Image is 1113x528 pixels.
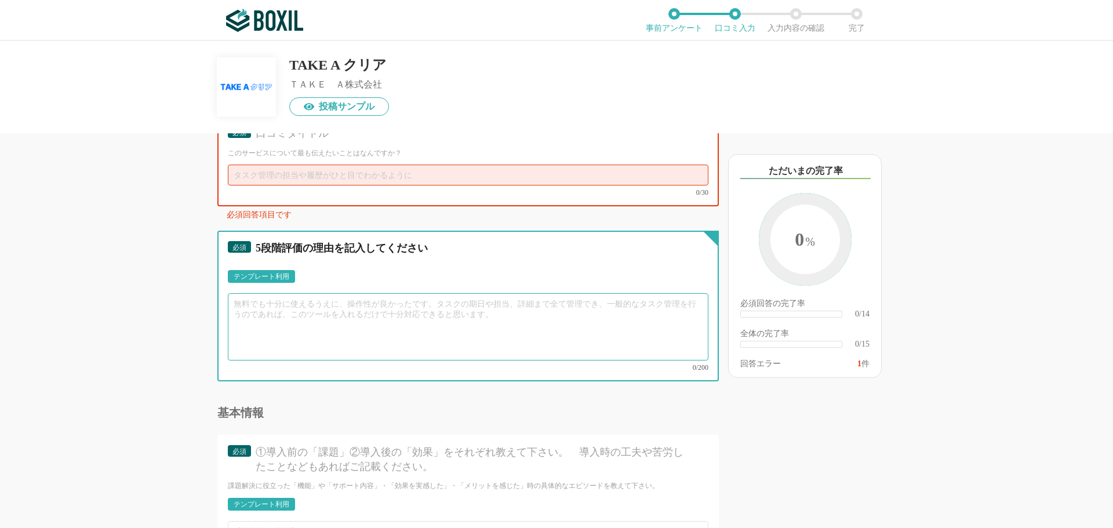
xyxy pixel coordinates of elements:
[228,189,708,196] div: 0/30
[234,501,289,508] div: テンプレート利用
[805,235,815,248] span: %
[256,445,688,474] div: ①導入前の「課題」②導入後の「効果」をそれぞれ教えて下さい。 導入時の工夫や苦労したことなどもあればご記載ください。
[234,273,289,280] div: テンプレート利用
[643,8,704,32] li: 事前アンケート
[857,359,861,368] span: 1
[855,340,870,348] div: 0/15
[227,211,719,224] div: 必須回答項目です
[226,9,303,32] img: ボクシルSaaS_ロゴ
[256,126,688,141] div: 口コミタイトル
[228,148,708,158] div: このサービスについて最も伝えたいことはなんですか？
[289,80,389,89] div: ＴＡＫＥ Ａ株式会社
[217,407,719,418] div: 基本情報
[740,360,781,368] div: 回答エラー
[232,447,246,456] span: 必須
[319,102,374,111] span: 投稿サンプル
[765,8,826,32] li: 入力内容の確認
[256,241,688,256] div: 5段階評価の理由を記入してください
[770,205,840,276] span: 0
[855,310,870,318] div: 0/14
[857,360,870,368] div: 件
[740,300,870,310] div: 必須回答の完了率
[289,58,389,72] div: TAKE A クリア
[232,243,246,252] span: 必須
[740,330,870,340] div: 全体の完了率
[740,164,871,179] div: ただいまの完了率
[704,8,765,32] li: 口コミ入力
[228,481,708,491] div: 課題解決に役立った「機能」や「サポート内容」・「効果を実感した」・「メリットを感じた」時の具体的なエピソードを教えて下さい。
[228,364,708,371] div: 0/200
[826,8,887,32] li: 完了
[228,165,708,185] input: タスク管理の担当や履歴がひと目でわかるように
